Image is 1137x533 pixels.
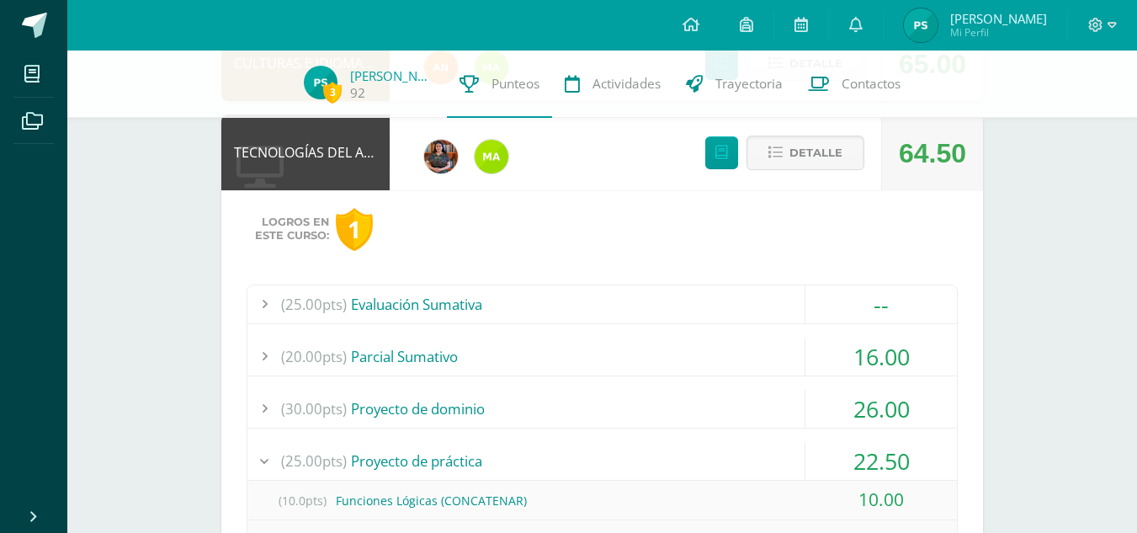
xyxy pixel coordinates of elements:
span: (25.00pts) [281,442,347,480]
span: Detalle [789,137,842,168]
span: (30.00pts) [281,390,347,428]
div: TECNOLOGÍAS DEL APRENDIZAJE Y LA COMUNICACIÓN [221,115,390,190]
span: Mi Perfil [950,25,1047,40]
span: (25.00pts) [281,285,347,323]
div: Evaluación Sumativa [247,285,957,323]
div: 64.50 [899,115,966,191]
div: Funciones Lógicas (CONCATENAR) [247,482,957,520]
span: (10.0pts) [268,482,336,520]
div: 1 [336,208,373,251]
a: Contactos [795,51,913,118]
div: -- [805,285,957,323]
div: 22.50 [805,442,957,480]
img: 75b6448d1a55a94fef22c1dfd553517b.png [475,140,508,173]
div: Proyecto de práctica [247,442,957,480]
a: 92 [350,84,365,102]
span: Punteos [491,75,539,93]
div: 16.00 [805,338,957,376]
div: 26.00 [805,390,957,428]
a: 1 [336,208,381,251]
a: Trayectoria [673,51,795,118]
span: [PERSON_NAME] [950,10,1047,27]
div: Proyecto de dominio [247,390,957,428]
span: Logros en este curso: [255,216,329,243]
span: Contactos [842,75,901,93]
span: Trayectoria [715,75,783,93]
span: Actividades [592,75,661,93]
img: 60a759e8b02ec95d430434cf0c0a55c7.png [424,140,458,173]
span: 3 [323,82,342,103]
button: Detalle [746,136,864,170]
img: 35b073a04f1a89aea06359b2cc02f5c8.png [904,8,938,42]
div: Parcial Sumativo [247,338,957,376]
a: Actividades [552,51,673,118]
a: Punteos [447,51,552,118]
img: 35b073a04f1a89aea06359b2cc02f5c8.png [304,66,337,99]
span: (20.00pts) [281,338,347,376]
a: [PERSON_NAME] [350,67,434,84]
div: 10.00 [805,481,957,519]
